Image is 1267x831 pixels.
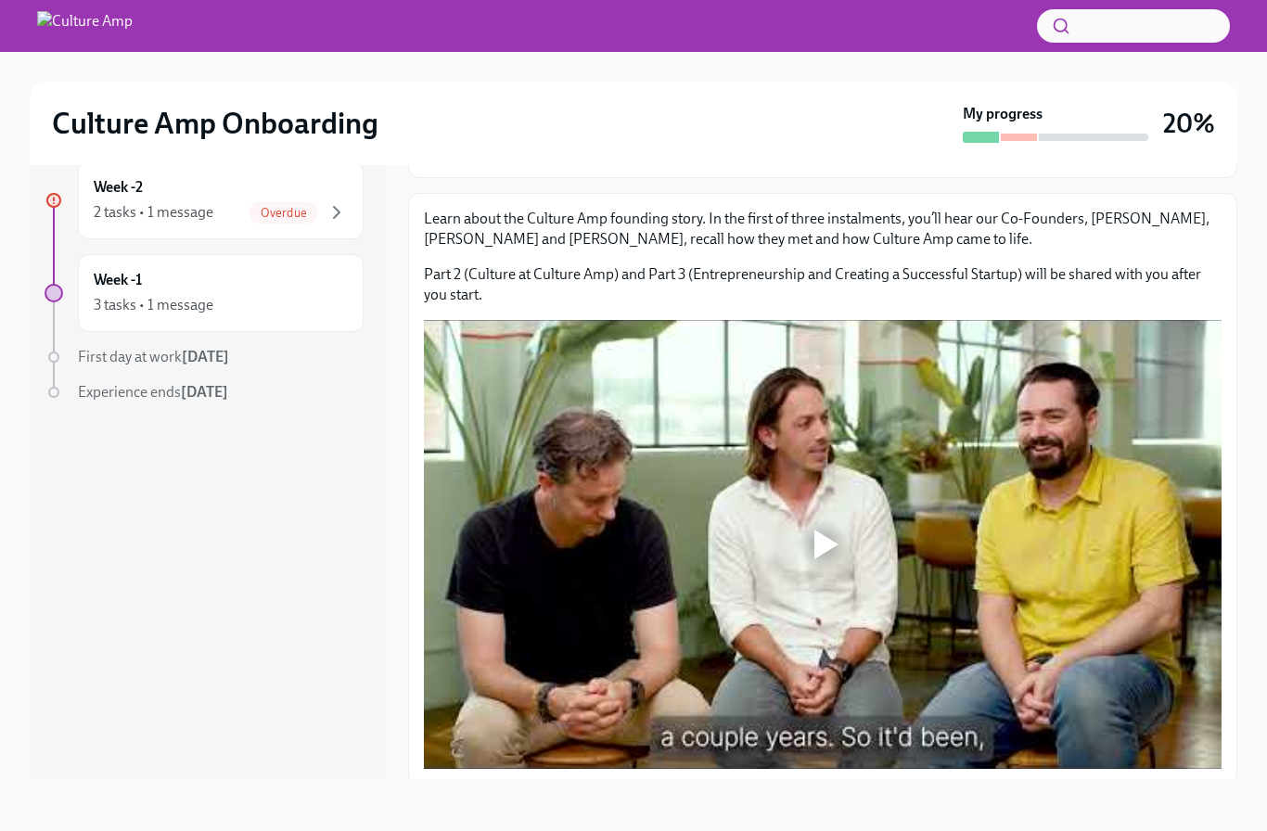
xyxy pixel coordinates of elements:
[963,104,1043,124] strong: My progress
[37,11,133,41] img: Culture Amp
[94,177,143,198] h6: Week -2
[45,347,364,367] a: First day at work[DATE]
[94,270,142,290] h6: Week -1
[52,105,378,142] h2: Culture Amp Onboarding
[78,348,229,365] span: First day at work
[250,206,318,220] span: Overdue
[94,202,213,223] div: 2 tasks • 1 message
[1163,107,1215,140] h3: 20%
[45,161,364,239] a: Week -22 tasks • 1 messageOverdue
[78,383,228,401] span: Experience ends
[181,383,228,401] strong: [DATE]
[45,254,364,332] a: Week -13 tasks • 1 message
[424,209,1222,249] p: Learn about the Culture Amp founding story. In the first of three instalments, you’ll hear our Co...
[94,295,213,315] div: 3 tasks • 1 message
[182,348,229,365] strong: [DATE]
[424,264,1222,305] p: Part 2 (Culture at Culture Amp) and Part 3 (Entrepreneurship and Creating a Successful Startup) w...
